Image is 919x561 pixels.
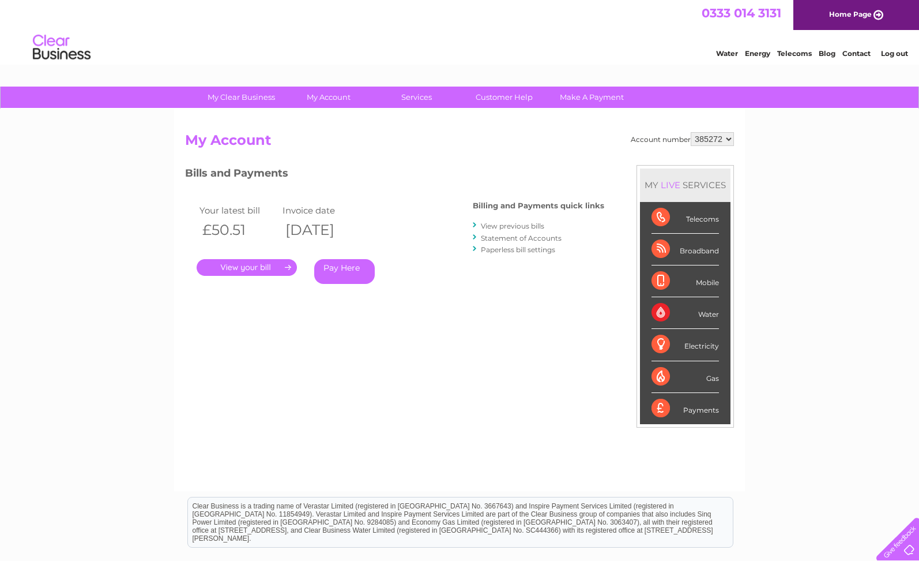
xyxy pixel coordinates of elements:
[658,179,683,190] div: LIVE
[651,234,719,265] div: Broadband
[819,49,835,58] a: Blog
[473,201,604,210] h4: Billing and Payments quick links
[457,87,552,108] a: Customer Help
[481,222,544,230] a: View previous bills
[481,234,562,242] a: Statement of Accounts
[281,87,376,108] a: My Account
[716,49,738,58] a: Water
[842,49,871,58] a: Contact
[188,6,733,56] div: Clear Business is a trading name of Verastar Limited (registered in [GEOGRAPHIC_DATA] No. 3667643...
[197,218,280,242] th: £50.51
[631,132,734,146] div: Account number
[185,165,604,185] h3: Bills and Payments
[369,87,464,108] a: Services
[651,329,719,361] div: Electricity
[777,49,812,58] a: Telecoms
[651,393,719,424] div: Payments
[651,361,719,393] div: Gas
[32,30,91,65] img: logo.png
[194,87,289,108] a: My Clear Business
[640,169,730,201] div: MY SERVICES
[197,203,280,218] td: Your latest bill
[481,245,555,254] a: Paperless bill settings
[197,259,297,276] a: .
[702,6,781,20] a: 0333 014 3131
[745,49,770,58] a: Energy
[544,87,639,108] a: Make A Payment
[185,132,734,154] h2: My Account
[314,259,375,284] a: Pay Here
[651,202,719,234] div: Telecoms
[881,49,908,58] a: Log out
[280,218,363,242] th: [DATE]
[651,297,719,329] div: Water
[280,203,363,218] td: Invoice date
[651,265,719,297] div: Mobile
